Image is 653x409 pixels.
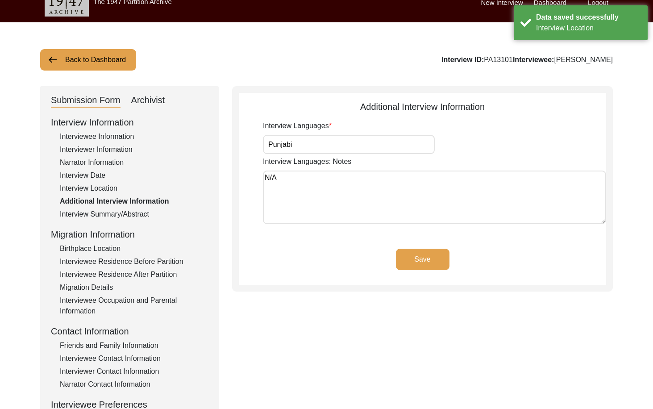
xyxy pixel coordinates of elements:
[60,366,208,377] div: Interviewer Contact Information
[60,196,208,207] div: Additional Interview Information
[60,353,208,364] div: Interviewee Contact Information
[536,12,641,23] div: Data saved successfully
[263,156,351,167] label: Interview Languages: Notes
[60,379,208,390] div: Narrator Contact Information
[60,209,208,220] div: Interview Summary/Abstract
[131,93,165,108] div: Archivist
[51,93,121,108] div: Submission Form
[60,340,208,351] div: Friends and Family Information
[396,249,449,270] button: Save
[51,116,208,129] div: Interview Information
[60,170,208,181] div: Interview Date
[51,228,208,241] div: Migration Information
[441,54,613,65] div: PA13101 [PERSON_NAME]
[60,131,208,142] div: Interviewee Information
[51,325,208,338] div: Contact Information
[60,282,208,293] div: Migration Details
[60,144,208,155] div: Interviewer Information
[60,157,208,168] div: Narrator Information
[40,49,136,71] button: Back to Dashboard
[441,56,484,63] b: Interview ID:
[47,54,58,65] img: arrow-left.png
[60,183,208,194] div: Interview Location
[60,269,208,280] div: Interviewee Residence After Partition
[513,56,554,63] b: Interviewee:
[536,23,641,33] div: Interview Location
[239,100,606,113] div: Additional Interview Information
[60,295,208,317] div: Interviewee Occupation and Parental Information
[60,256,208,267] div: Interviewee Residence Before Partition
[60,243,208,254] div: Birthplace Location
[263,121,332,131] label: Interview Languages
